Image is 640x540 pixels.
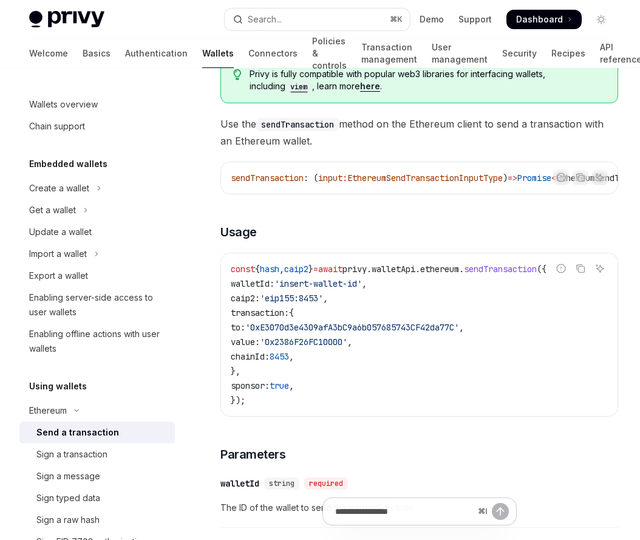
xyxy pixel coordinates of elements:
[372,264,415,275] span: walletApi
[323,293,328,304] span: ,
[420,264,459,275] span: ethereum
[432,39,488,68] a: User management
[19,443,175,465] a: Sign a transaction
[313,264,318,275] span: =
[125,39,188,68] a: Authentication
[415,264,420,275] span: .
[591,10,611,29] button: Toggle dark mode
[502,39,537,68] a: Security
[233,69,242,80] svg: Tip
[274,278,362,289] span: 'insert-wallet-id'
[347,173,503,183] span: EthereumSendTransactionInputType
[29,379,87,394] h5: Using wallets
[318,173,342,183] span: input
[289,351,294,362] span: ,
[308,264,313,275] span: }
[592,169,608,185] button: Ask AI
[270,380,289,391] span: true
[220,115,618,149] span: Use the method on the Ethereum client to send a transaction with an Ethereum wallet.
[29,247,87,261] div: Import a wallet
[29,181,89,196] div: Create a wallet
[551,173,556,183] span: <
[29,225,92,239] div: Update a wallet
[304,477,348,490] div: required
[553,169,569,185] button: Report incorrect code
[304,173,318,183] span: : (
[231,337,260,347] span: value:
[459,322,464,333] span: ,
[573,169,588,185] button: Copy the contents from the code block
[342,264,367,275] span: privy
[29,97,98,112] div: Wallets overview
[19,265,175,287] a: Export a wallet
[19,323,175,360] a: Enabling offline actions with user wallets
[19,221,175,243] a: Update a wallet
[551,39,585,68] a: Recipes
[36,491,100,505] div: Sign typed data
[36,447,107,462] div: Sign a transaction
[19,487,175,509] a: Sign typed data
[260,337,347,347] span: '0x2386F26FC10000'
[231,395,245,406] span: });
[390,15,403,24] span: ⌘ K
[360,81,380,92] a: here
[318,264,342,275] span: await
[289,380,294,391] span: ,
[231,173,304,183] span: sendTransaction
[36,513,100,527] div: Sign a raw hash
[289,307,294,318] span: {
[342,173,347,183] span: :
[19,509,175,531] a: Sign a raw hash
[19,243,175,265] button: Toggle Import a wallet section
[250,68,605,93] span: Privy is fully compatible with popular web3 libraries for interfacing wallets, including , learn ...
[420,13,444,26] a: Demo
[231,322,245,333] span: to:
[19,422,175,443] a: Send a transaction
[573,261,588,276] button: Copy the contents from the code block
[202,39,234,68] a: Wallets
[248,12,282,27] div: Search...
[537,264,546,275] span: ({
[36,425,119,440] div: Send a transaction
[220,446,285,463] span: Parameters
[220,224,257,241] span: Usage
[517,173,551,183] span: Promise
[231,293,260,304] span: caip2:
[256,118,339,131] code: sendTransaction
[285,81,312,93] code: viem
[29,157,107,171] h5: Embedded wallets
[270,351,289,362] span: 8453
[458,13,492,26] a: Support
[361,39,417,68] a: Transaction management
[231,307,289,318] span: transaction:
[19,115,175,137] a: Chain support
[508,173,517,183] span: =>
[506,10,582,29] a: Dashboard
[29,119,85,134] div: Chain support
[312,39,347,68] a: Policies & controls
[592,261,608,276] button: Ask AI
[255,264,260,275] span: {
[29,268,88,283] div: Export a wallet
[231,278,274,289] span: walletId:
[248,39,298,68] a: Connectors
[284,264,308,275] span: caip2
[231,351,270,362] span: chainId:
[362,278,367,289] span: ,
[29,327,168,356] div: Enabling offline actions with user wallets
[19,400,175,422] button: Toggle Ethereum section
[29,403,67,418] div: Ethereum
[260,264,279,275] span: hash
[347,337,352,347] span: ,
[367,264,372,275] span: .
[553,261,569,276] button: Report incorrect code
[19,94,175,115] a: Wallets overview
[285,81,312,91] a: viem
[29,11,104,28] img: light logo
[335,498,473,525] input: Ask a question...
[36,469,100,484] div: Sign a message
[19,287,175,323] a: Enabling server-side access to user wallets
[29,203,76,217] div: Get a wallet
[19,177,175,199] button: Toggle Create a wallet section
[492,503,509,520] button: Send message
